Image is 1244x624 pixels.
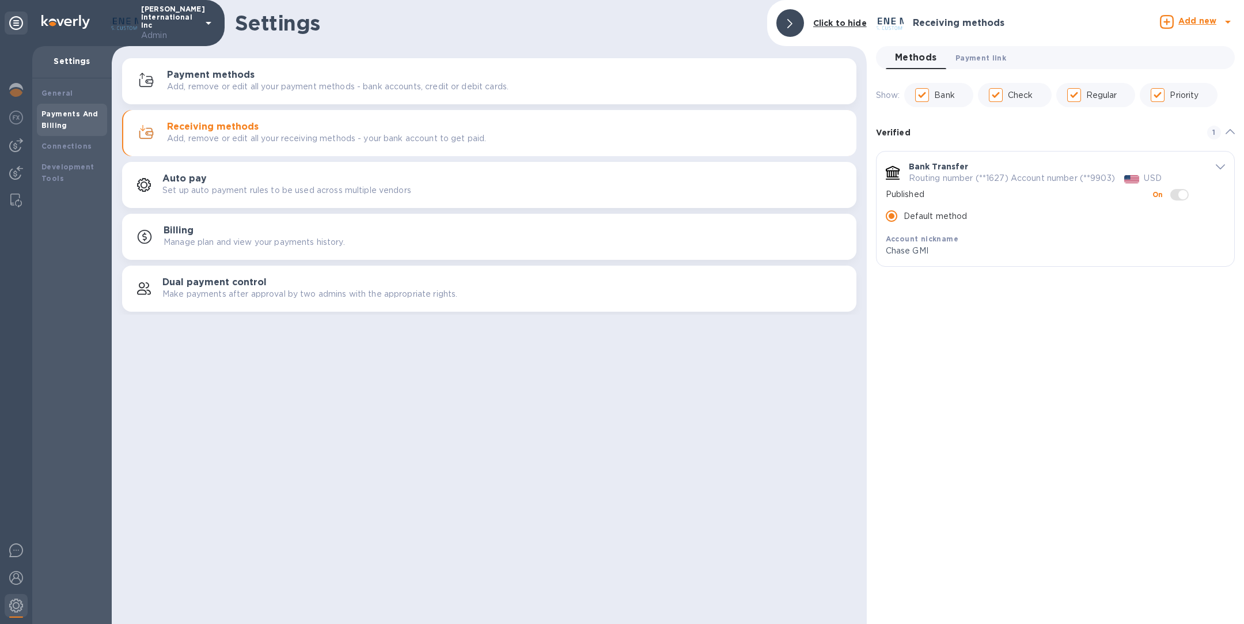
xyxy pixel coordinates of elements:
button: Payment methodsAdd, remove or edit all your payment methods - bank accounts, credit or debit cards. [122,58,856,104]
p: Routing number (**1627) Account number (**9903) [909,172,1115,184]
div: Verified 1 [876,114,1235,151]
span: 1 [1207,126,1221,139]
p: Make payments after approval by two admins with the appropriate rights. [162,288,457,300]
p: Admin [141,29,199,41]
h3: Auto pay [162,173,207,184]
img: USD [1124,175,1140,183]
div: Unpin categories [5,12,28,35]
p: Add, remove or edit all your payment methods - bank accounts, credit or debit cards. [167,81,509,93]
p: USD [1144,172,1161,184]
h3: Billing [164,225,194,236]
p: Manage plan and view your payments history. [164,236,345,248]
button: Dual payment controlMake payments after approval by two admins with the appropriate rights. [122,266,856,312]
p: Settings [41,55,103,67]
p: Priority [1170,89,1199,101]
button: BillingManage plan and view your payments history. [122,214,856,260]
button: Receiving methodsAdd, remove or edit all your receiving methods - your bank account to get paid. [122,110,856,156]
p: Bank Transfer [909,161,969,172]
b: Payments And Billing [41,109,98,130]
p: Chase GMI [886,245,1197,257]
h3: Receiving methods [913,18,1004,29]
h3: Payment methods [167,70,255,81]
div: default-method [876,114,1235,271]
p: Bank [934,89,955,101]
p: [PERSON_NAME] International Inc [141,5,199,41]
p: Regular [1086,89,1117,101]
img: Foreign exchange [9,111,23,124]
h1: Settings [235,11,758,35]
h3: Receiving methods [167,122,259,133]
p: Check [1008,89,1033,101]
b: Verified [876,128,911,137]
p: Show: [876,89,900,101]
span: Methods [895,50,937,66]
p: Set up auto payment rules to be used across multiple vendors [162,184,411,196]
b: Connections [41,142,92,150]
p: Default method [904,210,968,222]
b: General [41,89,73,97]
img: Logo [41,15,90,29]
b: Add new [1178,16,1216,25]
p: Add, remove or edit all your receiving methods - your bank account to get paid. [167,133,486,145]
b: Click to hide [813,18,867,28]
button: Auto paySet up auto payment rules to be used across multiple vendors [122,162,856,208]
h3: Dual payment control [162,277,267,288]
b: Account nickname [886,235,958,243]
b: On [1152,190,1163,199]
b: Development Tools [41,162,94,183]
p: Published [886,188,1152,201]
span: Payment link [955,52,1006,64]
